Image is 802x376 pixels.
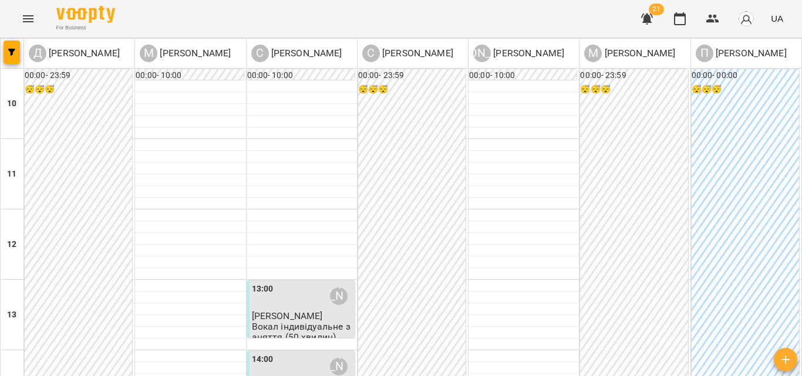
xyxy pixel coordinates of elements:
h6: 10 [7,97,16,110]
button: Створити урок [774,348,797,371]
span: [PERSON_NAME] [252,310,323,321]
div: Слободян Андрій [362,45,453,62]
img: Voopty Logo [56,6,115,23]
h6: 😴😴😴 [25,83,132,96]
p: Вокал індивідуальне заняття (50 хвилин) [252,321,352,342]
button: Menu [14,5,42,33]
div: [PERSON_NAME] [473,45,491,62]
div: Полтавцева Наталя [696,45,787,62]
a: П [PERSON_NAME] [696,45,787,62]
div: Д [29,45,46,62]
p: [PERSON_NAME] [713,46,787,60]
h6: 13 [7,309,16,321]
button: UA [766,8,788,29]
p: [PERSON_NAME] [46,46,120,60]
div: С [251,45,269,62]
h6: 00:00 - 23:59 [358,69,466,82]
div: Мельник Божена [584,45,675,62]
div: Марченкова Анастасія [140,45,231,62]
h6: 00:00 - 23:59 [580,69,688,82]
label: 14:00 [252,353,274,366]
span: UA [771,12,783,25]
div: С [362,45,380,62]
label: 13:00 [252,283,274,296]
h6: 00:00 - 10:00 [469,69,577,82]
p: [PERSON_NAME] [157,46,231,60]
div: Савіцька Зоряна [330,358,348,375]
img: avatar_s.png [738,11,754,27]
h6: 😴😴😴 [580,83,688,96]
h6: 00:00 - 10:00 [247,69,355,82]
a: С [PERSON_NAME] [362,45,453,62]
a: Д [PERSON_NAME] [29,45,120,62]
p: [PERSON_NAME] [602,46,675,60]
h6: 00:00 - 00:00 [692,69,799,82]
span: For Business [56,24,115,32]
a: М [PERSON_NAME] [140,45,231,62]
div: П [696,45,713,62]
a: С [PERSON_NAME] [251,45,342,62]
h6: 😴😴😴 [692,83,799,96]
h6: 11 [7,168,16,181]
span: 21 [649,4,664,15]
div: М [140,45,157,62]
p: [PERSON_NAME] [491,46,564,60]
p: [PERSON_NAME] [380,46,453,60]
div: Дробна Уляна [29,45,120,62]
h6: 00:00 - 23:59 [25,69,132,82]
div: Савіцька Зоряна [330,287,348,305]
h6: 12 [7,238,16,251]
div: М [584,45,602,62]
a: М [PERSON_NAME] [584,45,675,62]
h6: 😴😴😴 [358,83,466,96]
p: [PERSON_NAME] [269,46,342,60]
div: Антонюк Софія [473,45,564,62]
h6: 00:00 - 10:00 [136,69,243,82]
a: [PERSON_NAME] [PERSON_NAME] [473,45,564,62]
div: Савіцька Зоряна [251,45,342,62]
